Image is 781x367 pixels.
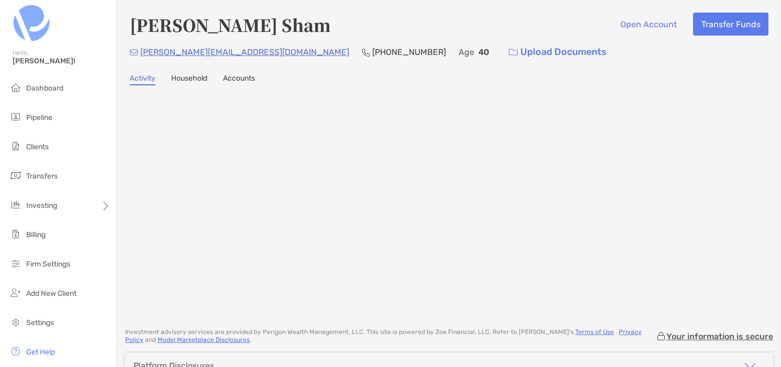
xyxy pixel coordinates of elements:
a: Model Marketplace Disclosures [158,336,250,343]
span: Add New Client [26,289,76,298]
a: Privacy Policy [125,328,642,343]
h4: [PERSON_NAME] Sham [130,13,331,37]
img: pipeline icon [9,110,22,123]
a: Upload Documents [502,41,613,63]
a: Terms of Use [575,328,614,336]
img: Phone Icon [362,48,370,57]
p: Investment advisory services are provided by Perigon Wealth Management, LLC . This site is powere... [125,328,656,344]
p: 40 [478,46,489,59]
span: Settings [26,318,54,327]
img: dashboard icon [9,81,22,94]
img: settings icon [9,316,22,328]
img: clients icon [9,140,22,152]
span: [PERSON_NAME]! [13,57,110,65]
img: Zoe Logo [13,4,50,42]
button: Open Account [612,13,685,36]
img: firm-settings icon [9,257,22,270]
img: get-help icon [9,345,22,358]
span: Billing [26,230,46,239]
img: transfers icon [9,169,22,182]
span: Firm Settings [26,260,70,269]
button: Transfer Funds [693,13,768,36]
a: Accounts [223,74,255,85]
span: Transfers [26,172,58,181]
span: Clients [26,142,49,151]
img: investing icon [9,198,22,211]
p: Age [459,46,474,59]
span: Dashboard [26,84,63,93]
img: Email Icon [130,49,138,55]
a: Activity [130,74,155,85]
img: billing icon [9,228,22,240]
p: Your information is secure [666,331,773,341]
img: button icon [509,49,518,56]
span: Get Help [26,348,55,357]
img: add_new_client icon [9,286,22,299]
span: Investing [26,201,57,210]
p: [PERSON_NAME][EMAIL_ADDRESS][DOMAIN_NAME] [140,46,349,59]
a: Household [171,74,207,85]
p: [PHONE_NUMBER] [372,46,446,59]
span: Pipeline [26,113,52,122]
